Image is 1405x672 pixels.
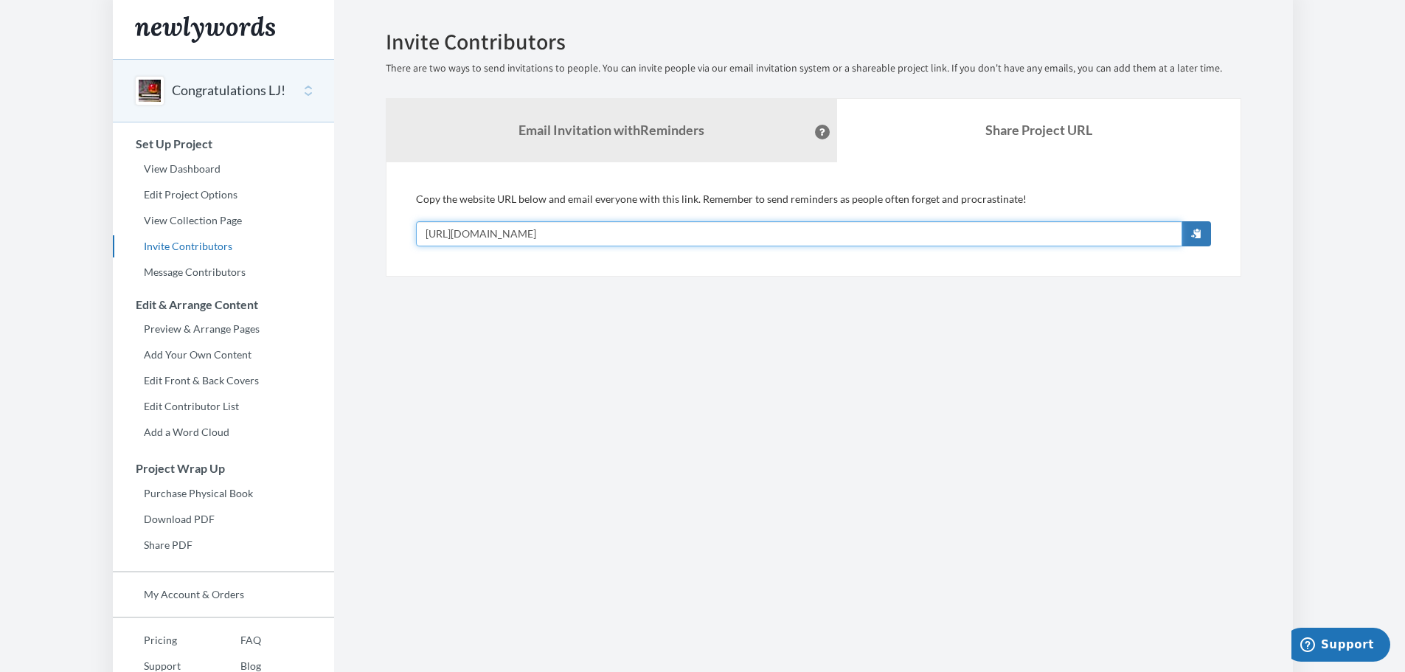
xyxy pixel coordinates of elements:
a: Pricing [113,629,209,651]
strong: Email Invitation with Reminders [518,122,704,138]
a: Invite Contributors [113,235,334,257]
a: Edit Contributor List [113,395,334,418]
a: Edit Front & Back Covers [113,370,334,392]
img: Newlywords logo [135,16,275,43]
div: Copy the website URL below and email everyone with this link. Remember to send reminders as peopl... [416,192,1211,246]
a: View Dashboard [113,158,334,180]
a: Message Contributors [113,261,334,283]
a: Share PDF [113,534,334,556]
h2: Invite Contributors [386,30,1241,54]
h3: Edit & Arrange Content [114,298,334,311]
a: Add a Word Cloud [113,421,334,443]
button: Congratulations LJ! [172,81,285,100]
iframe: Opens a widget where you can chat to one of our agents [1291,628,1390,665]
a: FAQ [209,629,261,651]
a: View Collection Page [113,209,334,232]
a: Purchase Physical Book [113,482,334,505]
a: Edit Project Options [113,184,334,206]
h3: Project Wrap Up [114,462,334,475]
p: There are two ways to send invitations to people. You can invite people via our email invitation ... [386,61,1241,76]
a: My Account & Orders [113,583,334,606]
a: Add Your Own Content [113,344,334,366]
a: Download PDF [113,508,334,530]
b: Share Project URL [985,122,1092,138]
a: Preview & Arrange Pages [113,318,334,340]
h3: Set Up Project [114,137,334,150]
